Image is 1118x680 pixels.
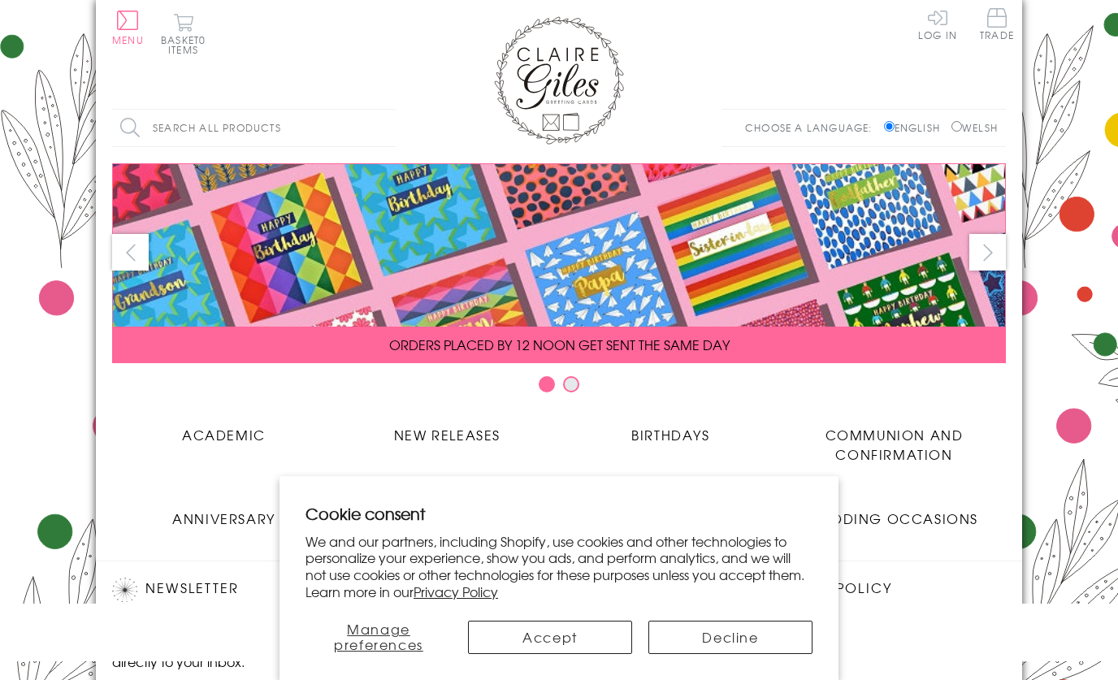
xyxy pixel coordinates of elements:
a: Log In [918,8,957,40]
label: Welsh [951,120,998,135]
span: Manage preferences [334,619,423,654]
button: Basket0 items [161,13,206,54]
a: Academic [112,413,336,444]
input: Welsh [951,121,962,132]
button: prev [112,234,149,271]
button: Manage preferences [305,621,452,654]
button: Menu [112,11,144,45]
p: Choose a language: [745,120,881,135]
span: Trade [980,8,1014,40]
div: Carousel Pagination [112,375,1006,401]
a: Wedding Occasions [782,496,1006,528]
button: Decline [648,621,812,654]
span: Wedding Occasions [810,509,978,528]
span: ORDERS PLACED BY 12 NOON GET SENT THE SAME DAY [389,335,730,354]
img: Claire Giles Greetings Cards [494,16,624,145]
a: Privacy Policy [414,582,498,601]
button: next [969,234,1006,271]
label: English [884,120,948,135]
p: We and our partners, including Shopify, use cookies and other technologies to personalize your ex... [305,533,812,600]
button: Accept [468,621,632,654]
a: Communion and Confirmation [782,413,1006,464]
a: New Releases [336,413,559,444]
span: Birthdays [631,425,709,444]
span: Menu [112,32,144,47]
span: Anniversary [172,509,275,528]
input: Search all products [112,110,396,146]
a: Trade [980,8,1014,43]
a: Anniversary [112,496,336,528]
button: Carousel Page 1 (Current Slide) [539,376,555,392]
h2: Newsletter [112,578,388,602]
span: Academic [182,425,266,444]
input: Search [380,110,396,146]
a: Birthdays [559,413,782,444]
button: Carousel Page 2 [563,376,579,392]
span: 0 items [168,32,206,57]
span: New Releases [394,425,500,444]
input: English [884,121,895,132]
h2: Cookie consent [305,502,812,525]
span: Communion and Confirmation [825,425,964,464]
